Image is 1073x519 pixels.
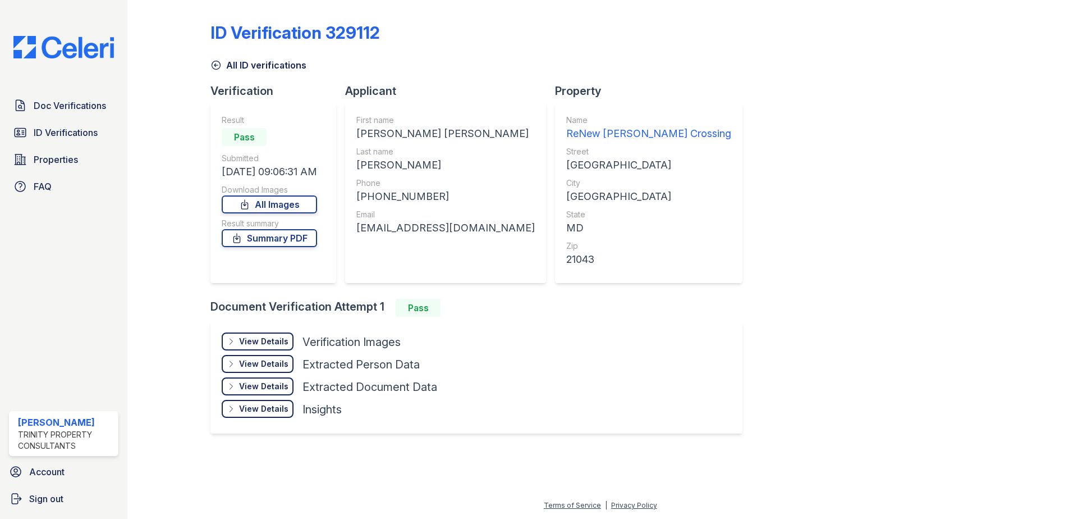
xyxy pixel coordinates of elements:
a: Sign out [4,488,123,510]
div: Pass [396,299,441,317]
div: View Details [239,336,288,347]
a: Summary PDF [222,229,317,247]
div: Insights [302,402,342,417]
span: ID Verifications [34,126,98,139]
div: Pass [222,128,267,146]
div: Verification [210,83,345,99]
div: [EMAIL_ADDRESS][DOMAIN_NAME] [356,220,535,236]
div: Verification Images [302,334,401,350]
div: View Details [239,403,288,415]
a: FAQ [9,175,118,198]
div: Extracted Person Data [302,357,420,372]
div: State [566,209,731,220]
div: Result [222,115,317,126]
div: City [566,177,731,189]
div: Trinity Property Consultants [18,429,114,452]
a: Privacy Policy [611,501,657,509]
div: View Details [239,358,288,370]
a: ID Verifications [9,121,118,144]
span: FAQ [34,180,52,193]
div: [PHONE_NUMBER] [356,189,535,204]
div: View Details [239,381,288,392]
div: Email [356,209,535,220]
div: Name [566,115,731,126]
div: Zip [566,240,731,252]
a: Account [4,461,123,483]
a: Doc Verifications [9,94,118,117]
a: Terms of Service [544,501,601,509]
div: Document Verification Attempt 1 [210,299,751,317]
div: ReNew [PERSON_NAME] Crossing [566,126,731,142]
div: First name [356,115,535,126]
div: [PERSON_NAME] [356,157,535,173]
span: Sign out [29,492,63,506]
img: CE_Logo_Blue-a8612792a0a2168367f1c8372b55b34899dd931a85d93a1a3d3e32e68fde9ad4.png [4,36,123,58]
div: Last name [356,146,535,157]
div: Submitted [222,153,317,164]
a: Name ReNew [PERSON_NAME] Crossing [566,115,731,142]
div: Phone [356,177,535,189]
div: [GEOGRAPHIC_DATA] [566,157,731,173]
div: ID Verification 329112 [210,22,380,43]
div: | [605,501,607,509]
div: [PERSON_NAME] [PERSON_NAME] [356,126,535,142]
div: 21043 [566,252,731,267]
div: Street [566,146,731,157]
a: Properties [9,148,118,171]
div: [PERSON_NAME] [18,416,114,429]
span: Properties [34,153,78,166]
div: Extracted Document Data [302,379,437,395]
div: [DATE] 09:06:31 AM [222,164,317,180]
a: All Images [222,195,317,213]
span: Account [29,465,65,479]
div: Download Images [222,184,317,195]
a: All ID verifications [210,58,306,72]
div: Applicant [345,83,555,99]
div: Property [555,83,751,99]
div: MD [566,220,731,236]
span: Doc Verifications [34,99,106,112]
div: Result summary [222,218,317,229]
iframe: chat widget [1026,474,1062,508]
div: [GEOGRAPHIC_DATA] [566,189,731,204]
